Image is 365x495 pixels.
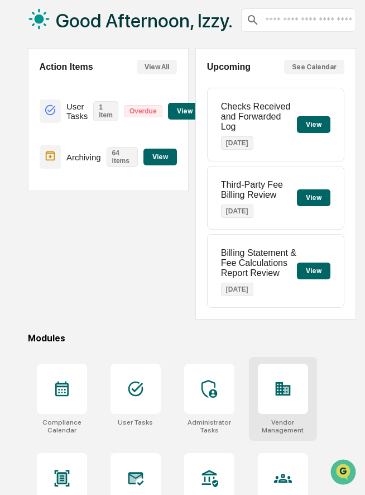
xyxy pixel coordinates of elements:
p: [DATE] [221,283,253,296]
div: 🖐️ [11,142,20,151]
a: 🔎Data Lookup [7,158,75,178]
span: Pylon [111,189,135,198]
img: 1746055101610-c473b297-6a78-478c-a979-82029cc54cd1 [11,85,31,106]
div: Compliance Calendar [37,418,87,434]
iframe: Open customer support [329,458,359,488]
button: View [297,263,330,279]
button: View [143,149,177,165]
a: View [143,151,177,161]
h2: Action Items [40,62,93,72]
div: Start new chat [38,85,183,97]
a: 🖐️Preclearance [7,136,76,156]
div: Modules [28,333,357,344]
p: Third-Party Fee Billing Review [221,180,297,200]
p: Archiving [66,153,101,162]
div: User Tasks [118,418,153,426]
p: Billing Statement & Fee Calculations Report Review [221,248,297,278]
p: Checks Received and Forwarded Log [221,102,297,132]
p: 64 items [107,147,138,167]
button: View All [137,60,177,74]
p: Overdue [124,105,162,117]
p: How can we help? [11,23,203,41]
p: 1 item [93,101,118,121]
span: Attestations [92,141,138,152]
div: 🗄️ [81,142,90,151]
button: View [297,116,330,133]
a: Powered byPylon [79,189,135,198]
div: 🔎 [11,163,20,172]
span: Data Lookup [22,162,70,173]
a: View [168,105,201,116]
div: Administrator Tasks [184,418,234,434]
p: [DATE] [221,136,253,150]
span: Preclearance [22,141,72,152]
p: User Tasks [66,102,88,121]
div: We're available if you need us! [38,97,141,106]
a: 🗄️Attestations [76,136,143,156]
button: See Calendar [284,60,344,74]
p: [DATE] [221,204,253,218]
button: Start new chat [190,89,203,102]
button: View [168,103,201,120]
div: Vendor Management [258,418,308,434]
button: View [297,189,330,206]
h1: Good Afternoon, Izzy. [56,9,233,32]
h2: Upcoming [207,62,251,72]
